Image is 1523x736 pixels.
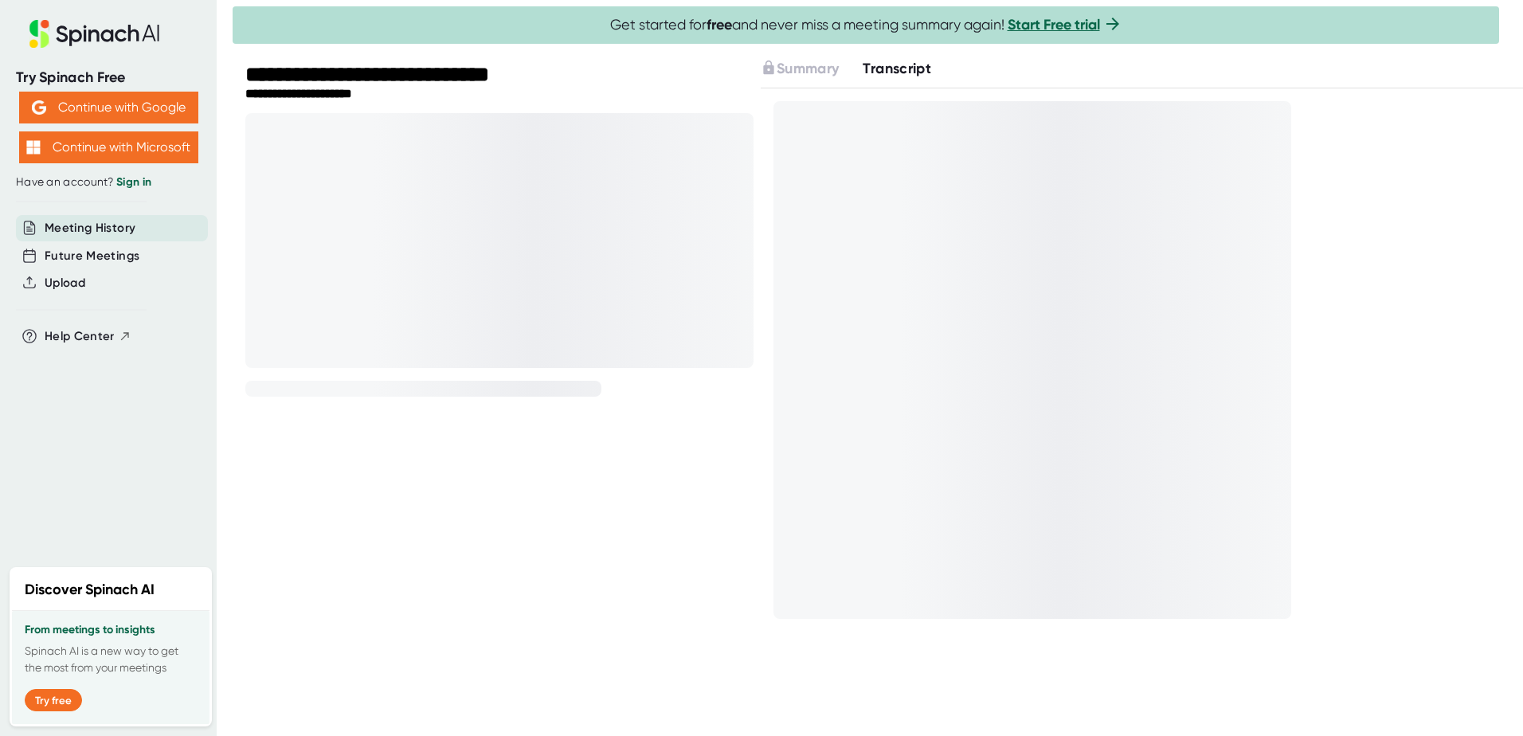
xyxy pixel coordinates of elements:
span: Help Center [45,327,115,346]
b: free [707,16,732,33]
button: Help Center [45,327,131,346]
h3: From meetings to insights [25,624,197,636]
p: Spinach AI is a new way to get the most from your meetings [25,643,197,676]
button: Continue with Google [19,92,198,123]
a: Start Free trial [1008,16,1100,33]
h2: Discover Spinach AI [25,579,155,601]
div: Upgrade to access [761,58,863,80]
button: Future Meetings [45,247,139,265]
a: Sign in [116,175,151,189]
button: Continue with Microsoft [19,131,198,163]
button: Transcript [863,58,931,80]
button: Upload [45,274,85,292]
button: Meeting History [45,219,135,237]
button: Try free [25,689,82,711]
div: Have an account? [16,175,201,190]
span: Summary [777,60,839,77]
div: Try Spinach Free [16,69,201,87]
span: Get started for and never miss a meeting summary again! [610,16,1122,34]
span: Transcript [863,60,931,77]
button: Summary [761,58,839,80]
img: Aehbyd4JwY73AAAAAElFTkSuQmCC [32,100,46,115]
